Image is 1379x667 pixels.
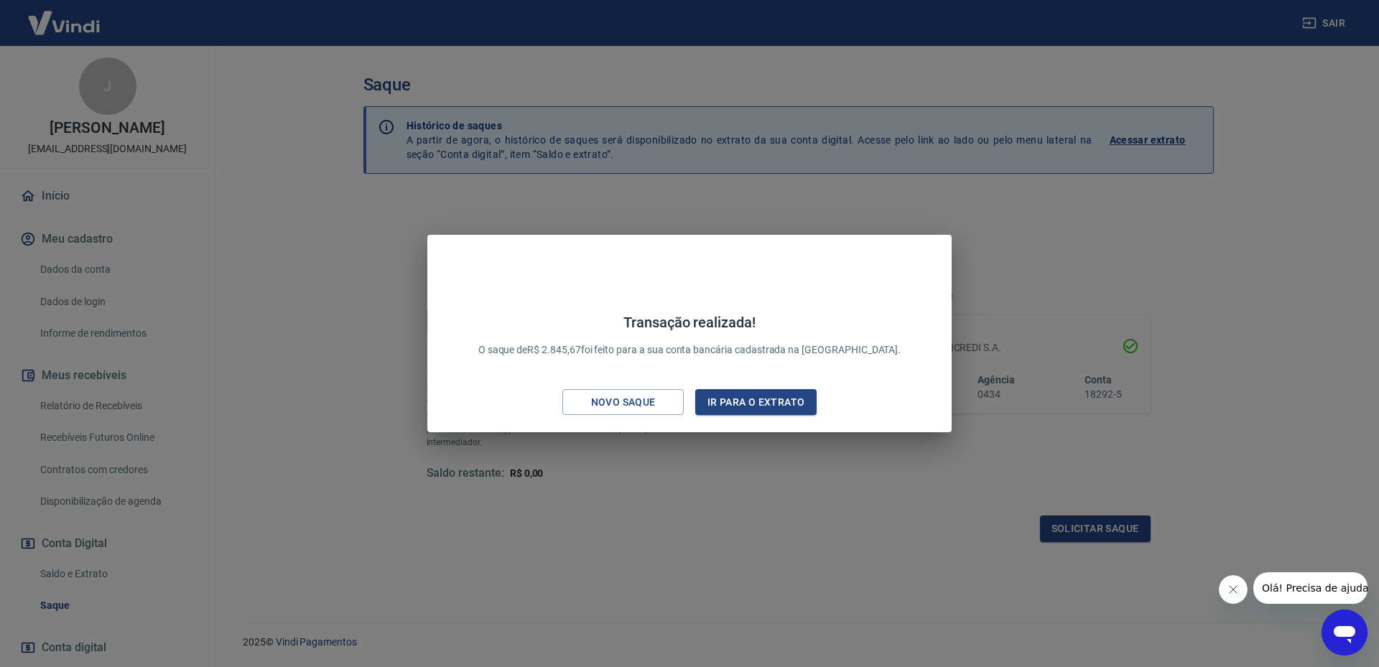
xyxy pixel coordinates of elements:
[9,10,121,22] span: Olá! Precisa de ajuda?
[1219,575,1248,604] iframe: Fechar mensagem
[1253,572,1368,604] iframe: Mensagem da empresa
[695,389,817,416] button: Ir para o extrato
[1322,610,1368,656] iframe: Botão para abrir a janela de mensagens
[478,314,901,331] h4: Transação realizada!
[478,314,901,358] p: O saque de R$ 2.845,67 foi feito para a sua conta bancária cadastrada na [GEOGRAPHIC_DATA].
[574,393,673,411] div: Novo saque
[562,389,684,416] button: Novo saque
